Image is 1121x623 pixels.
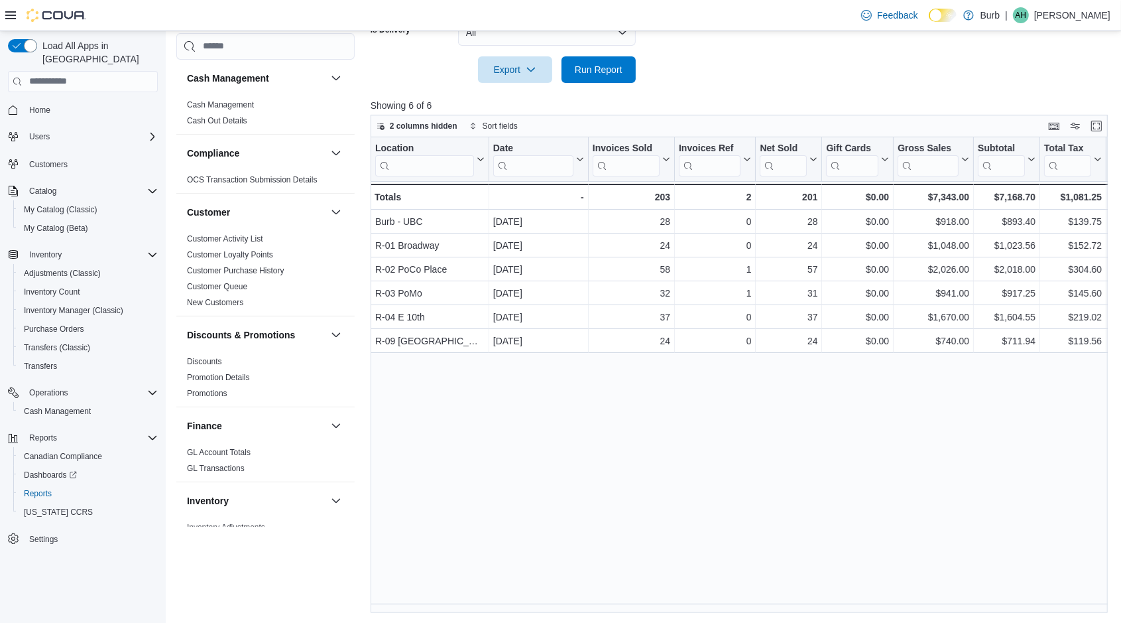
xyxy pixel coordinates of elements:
[898,143,969,176] button: Gross Sales
[24,507,93,518] span: [US_STATE] CCRS
[19,467,158,483] span: Dashboards
[493,309,584,325] div: [DATE]
[13,447,163,466] button: Canadian Compliance
[24,305,123,316] span: Inventory Manager (Classic)
[24,157,73,173] a: Customers
[13,338,163,357] button: Transfers (Classic)
[826,285,889,301] div: $0.00
[24,102,158,118] span: Home
[3,529,163,549] button: Settings
[978,285,1035,301] div: $917.25
[13,320,163,338] button: Purchase Orders
[13,200,163,219] button: My Catalog (Classic)
[826,143,878,176] div: Gift Card Sales
[8,95,158,583] nav: Complex example
[464,118,523,134] button: Sort fields
[19,284,158,300] span: Inventory Count
[328,418,344,434] button: Finance
[593,189,670,205] div: 203
[24,430,158,446] span: Reports
[898,285,969,301] div: $941.00
[978,143,1025,155] div: Subtotal
[856,2,923,29] a: Feedback
[187,494,229,508] h3: Inventory
[593,143,670,176] button: Invoices Sold
[3,245,163,264] button: Inventory
[19,321,89,337] a: Purchase Orders
[187,356,222,367] span: Discounts
[1067,118,1083,134] button: Display options
[679,309,751,325] div: 0
[24,183,158,199] span: Catalog
[187,357,222,366] a: Discounts
[19,403,158,419] span: Cash Management
[679,143,740,176] div: Invoices Ref
[593,333,670,349] div: 24
[24,129,158,145] span: Users
[898,189,969,205] div: $7,343.00
[478,56,552,83] button: Export
[19,202,158,218] span: My Catalog (Classic)
[24,488,52,499] span: Reports
[826,143,878,155] div: Gift Cards
[13,402,163,421] button: Cash Management
[24,223,88,234] span: My Catalog (Beta)
[328,145,344,161] button: Compliance
[493,143,573,155] div: Date
[1044,285,1102,301] div: $145.60
[187,282,247,291] a: Customer Queue
[176,445,355,482] div: Finance
[187,174,318,185] span: OCS Transaction Submission Details
[978,143,1025,176] div: Subtotal
[978,333,1035,349] div: $711.94
[187,328,325,342] button: Discounts & Promotions
[1013,7,1029,23] div: Axel Holin
[29,387,68,398] span: Operations
[19,504,158,520] span: Washington CCRS
[679,333,751,349] div: 0
[187,234,263,243] a: Customer Activity List
[375,143,485,176] button: Location
[978,143,1035,176] button: Subtotal
[24,470,77,480] span: Dashboards
[24,342,90,353] span: Transfers (Classic)
[187,447,251,458] span: GL Account Totals
[187,389,227,398] a: Promotions
[187,147,239,160] h3: Compliance
[390,121,457,131] span: 2 columns hidden
[176,231,355,316] div: Customer
[187,298,243,307] a: New Customers
[19,284,86,300] a: Inventory Count
[24,406,91,417] span: Cash Management
[24,268,101,279] span: Adjustments (Classic)
[826,309,889,325] div: $0.00
[1044,238,1102,253] div: $152.72
[978,214,1035,230] div: $893.40
[826,261,889,277] div: $0.00
[187,297,243,308] span: New Customers
[679,214,751,230] div: 0
[328,70,344,86] button: Cash Management
[1044,143,1102,176] button: Total Tax
[898,238,969,253] div: $1,048.00
[187,388,227,399] span: Promotions
[3,429,163,447] button: Reports
[898,214,969,230] div: $918.00
[19,265,106,281] a: Adjustments (Classic)
[760,285,817,301] div: 31
[826,214,889,230] div: $0.00
[19,504,98,520] a: [US_STATE] CCRS
[29,249,62,260] span: Inventory
[760,238,817,253] div: 24
[24,324,84,334] span: Purchase Orders
[493,238,584,253] div: [DATE]
[187,100,254,109] a: Cash Management
[371,118,463,134] button: 2 columns hidden
[980,7,1000,23] p: Burb
[24,385,74,401] button: Operations
[13,283,163,301] button: Inventory Count
[493,214,584,230] div: [DATE]
[3,383,163,402] button: Operations
[24,531,158,547] span: Settings
[19,220,93,236] a: My Catalog (Beta)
